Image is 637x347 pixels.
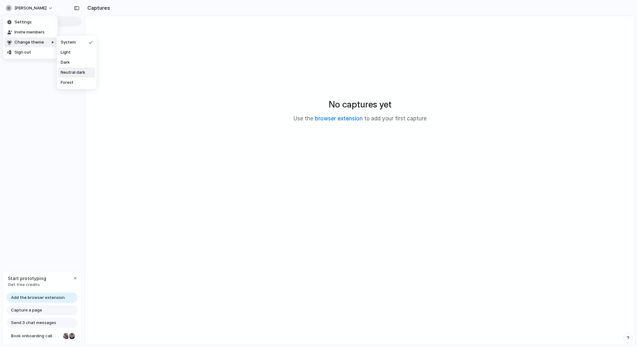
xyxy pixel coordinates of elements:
[61,80,74,86] span: Forest
[61,39,76,46] span: System
[61,59,70,66] span: Dark
[14,19,32,25] span: Settings
[14,49,31,56] span: Sign out
[61,49,71,56] span: Light
[61,69,85,76] span: Neutral dark
[14,39,44,46] span: Change theme
[14,29,45,36] span: Invite members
